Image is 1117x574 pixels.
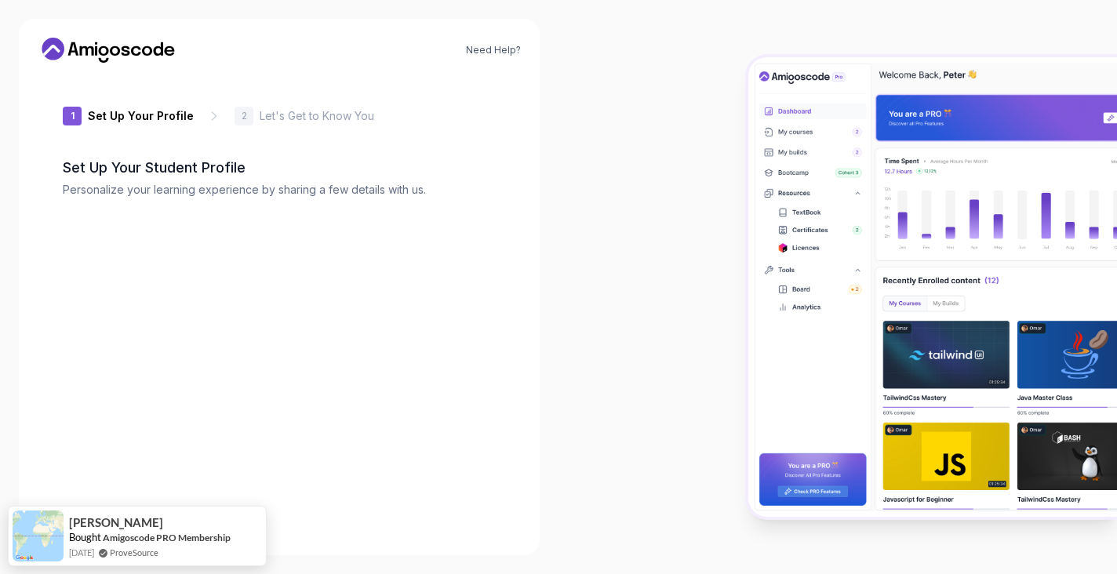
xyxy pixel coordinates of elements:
[242,111,247,121] p: 2
[466,44,521,56] a: Need Help?
[260,108,374,124] p: Let's Get to Know You
[38,38,179,63] a: Home link
[69,516,163,529] span: [PERSON_NAME]
[13,510,64,561] img: provesource social proof notification image
[63,182,496,198] p: Personalize your learning experience by sharing a few details with us.
[748,57,1117,517] img: Amigoscode Dashboard
[110,546,158,559] a: ProveSource
[103,532,231,543] a: Amigoscode PRO Membership
[69,546,94,559] span: [DATE]
[71,111,75,121] p: 1
[69,531,101,543] span: Bought
[88,108,194,124] p: Set Up Your Profile
[63,157,496,179] h2: Set Up Your Student Profile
